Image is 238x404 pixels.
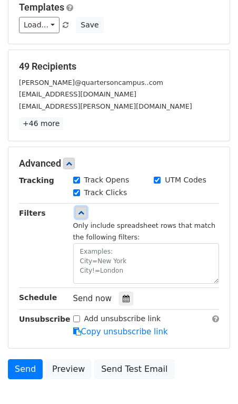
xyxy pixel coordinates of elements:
[73,222,216,242] small: Only include spreadsheet rows that match the following filters:
[19,79,163,86] small: [PERSON_NAME]@quartersoncampus..com
[19,61,219,72] h5: 49 Recipients
[94,359,174,379] a: Send Test Email
[84,187,127,198] label: Track Clicks
[19,90,136,98] small: [EMAIL_ADDRESS][DOMAIN_NAME]
[76,17,103,33] button: Save
[165,175,206,186] label: UTM Codes
[19,102,192,110] small: [EMAIL_ADDRESS][PERSON_NAME][DOMAIN_NAME]
[185,353,238,404] iframe: Chat Widget
[19,315,71,323] strong: Unsubscribe
[19,176,54,185] strong: Tracking
[45,359,92,379] a: Preview
[19,17,60,33] a: Load...
[8,359,43,379] a: Send
[73,294,112,303] span: Send now
[84,175,130,186] label: Track Opens
[19,209,46,217] strong: Filters
[19,2,64,13] a: Templates
[84,313,161,324] label: Add unsubscribe link
[19,293,57,302] strong: Schedule
[73,327,168,336] a: Copy unsubscribe link
[19,117,63,130] a: +46 more
[19,158,219,169] h5: Advanced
